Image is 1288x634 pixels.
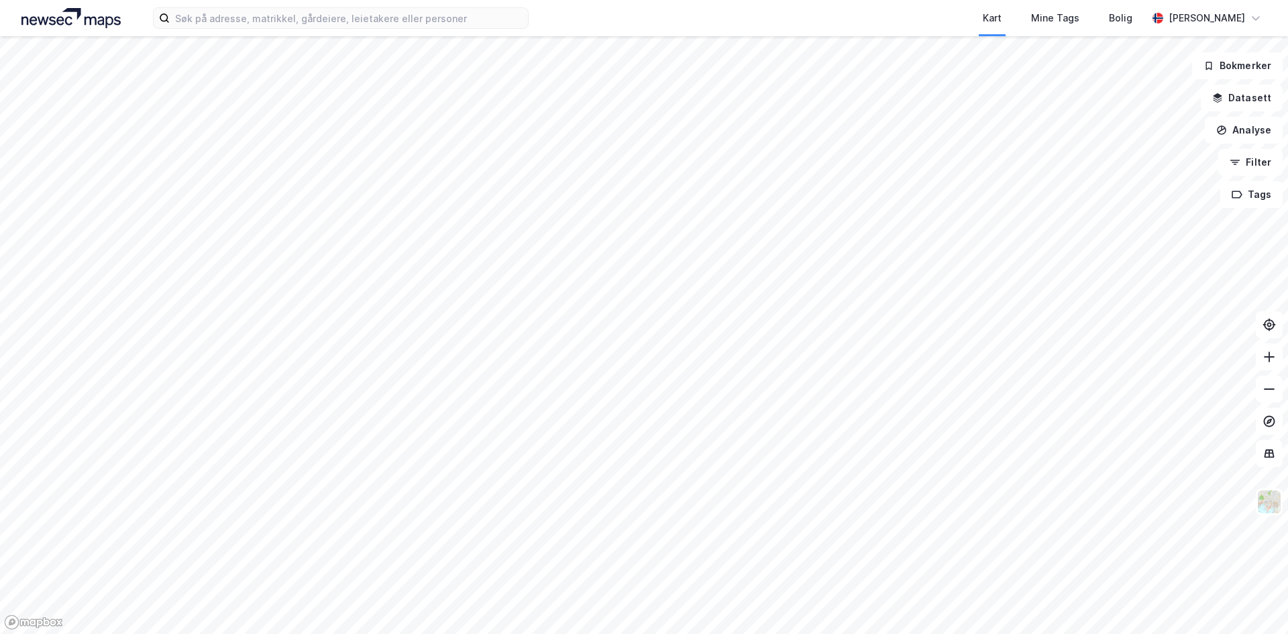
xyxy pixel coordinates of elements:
[983,10,1002,26] div: Kart
[1221,570,1288,634] iframe: Chat Widget
[1109,10,1132,26] div: Bolig
[1031,10,1079,26] div: Mine Tags
[1221,570,1288,634] div: Kontrollprogram for chat
[170,8,528,28] input: Søk på adresse, matrikkel, gårdeiere, leietakere eller personer
[1169,10,1245,26] div: [PERSON_NAME]
[21,8,121,28] img: logo.a4113a55bc3d86da70a041830d287a7e.svg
